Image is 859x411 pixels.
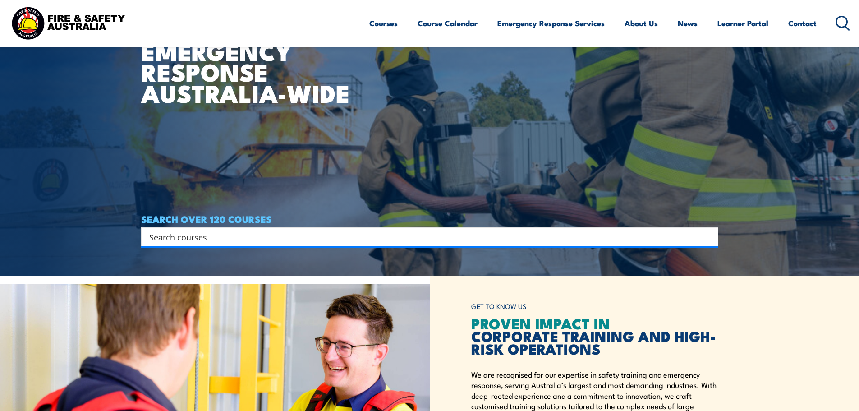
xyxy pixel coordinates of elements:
form: Search form [151,231,700,243]
span: PROVEN IMPACT IN [471,312,610,334]
a: About Us [625,11,658,35]
input: Search input [149,230,698,244]
a: Courses [369,11,398,35]
a: News [678,11,698,35]
h2: CORPORATE TRAINING AND HIGH-RISK OPERATIONS [471,317,718,355]
a: Learner Portal [717,11,768,35]
a: Course Calendar [418,11,478,35]
a: Emergency Response Services [497,11,605,35]
button: Search magnifier button [703,231,715,243]
h4: SEARCH OVER 120 COURSES [141,214,718,224]
h6: GET TO KNOW US [471,298,718,315]
a: Contact [788,11,817,35]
